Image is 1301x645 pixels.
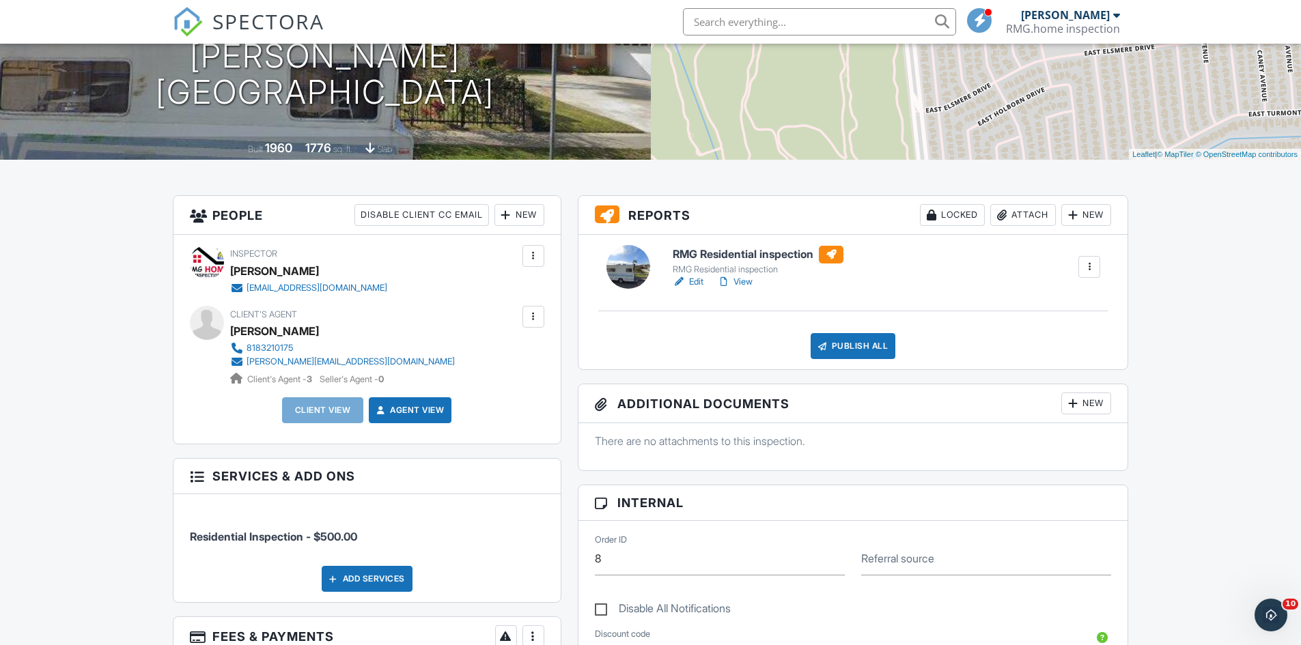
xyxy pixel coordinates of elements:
li: Service: Residential Inspection [190,504,544,555]
label: Referral source [861,551,934,566]
a: 8183210175 [230,341,455,355]
img: The Best Home Inspection Software - Spectora [173,7,203,37]
div: New [494,204,544,226]
a: Agent View [374,403,444,417]
strong: 0 [378,374,384,384]
div: RMG Residential inspection [673,264,843,275]
a: View [717,275,753,289]
span: 10 [1283,599,1298,610]
h3: Services & Add ons [173,459,561,494]
div: Disable Client CC Email [354,204,489,226]
div: Add Services [322,566,412,592]
div: RMG.home inspection [1006,22,1120,35]
span: sq. ft. [333,144,352,154]
div: [PERSON_NAME] [230,261,319,281]
label: Order ID [595,534,627,546]
a: © OpenStreetMap contributors [1196,150,1298,158]
div: [PERSON_NAME] [1021,8,1110,22]
span: Inspector [230,248,277,259]
div: Attach [990,204,1056,226]
input: Search everything... [683,8,956,35]
h3: Internal [578,485,1128,521]
label: Disable All Notifications [595,602,731,619]
span: Client's Agent [230,309,297,319]
span: SPECTORA [212,7,324,35]
a: SPECTORA [173,18,324,47]
div: 1776 [305,141,331,155]
h3: People [173,196,561,235]
label: Discount code [595,628,650,640]
div: | [1129,149,1301,160]
h3: Additional Documents [578,384,1128,423]
div: [EMAIL_ADDRESS][DOMAIN_NAME] [247,283,387,293]
h1: [STREET_ADDRESS] [PERSON_NAME][GEOGRAPHIC_DATA] [22,2,629,110]
a: Edit [673,275,703,289]
a: [PERSON_NAME] [230,321,319,341]
div: Locked [920,204,985,226]
div: 8183210175 [247,343,293,354]
span: slab [377,144,392,154]
div: [PERSON_NAME][EMAIL_ADDRESS][DOMAIN_NAME] [247,356,455,367]
strong: 3 [307,374,312,384]
div: New [1061,204,1111,226]
a: © MapTiler [1157,150,1194,158]
span: Client's Agent - [247,374,314,384]
a: RMG Residential inspection RMG Residential inspection [673,246,843,276]
div: 1960 [265,141,292,155]
span: Built [248,144,263,154]
a: [EMAIL_ADDRESS][DOMAIN_NAME] [230,281,387,295]
a: [PERSON_NAME][EMAIL_ADDRESS][DOMAIN_NAME] [230,355,455,369]
span: Seller's Agent - [320,374,384,384]
iframe: Intercom live chat [1255,599,1287,631]
div: New [1061,392,1111,414]
a: Leaflet [1132,150,1155,158]
span: Residential Inspection - $500.00 [190,530,357,543]
div: Publish All [811,333,896,359]
h3: Reports [578,196,1128,235]
p: There are no attachments to this inspection. [595,433,1112,448]
h6: RMG Residential inspection [673,246,843,263]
